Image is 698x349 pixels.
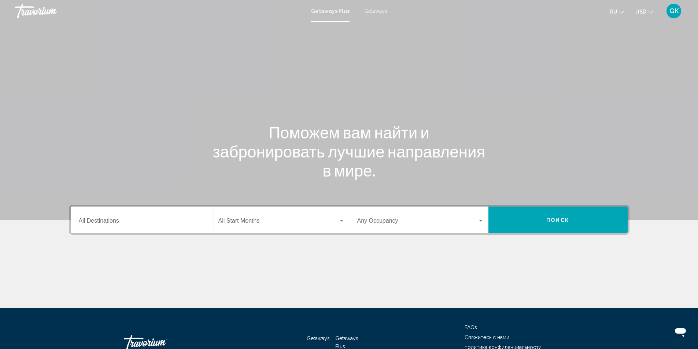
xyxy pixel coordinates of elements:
a: FAQs [465,324,477,330]
a: Travorium [15,4,304,18]
a: Свяжитесь с нами [465,334,509,340]
a: Getaways [364,8,387,14]
span: Поиск [546,217,569,223]
div: Search widget [71,207,628,233]
iframe: Кнопка запуска окна обмена сообщениями [669,320,692,343]
span: USD [635,9,646,15]
button: Change language [610,6,624,17]
button: Поиск [488,207,628,233]
h1: Поможем вам найти и забронировать лучшие направления в мире. [212,123,487,180]
span: GK [669,7,679,15]
a: Getaways [307,335,330,341]
button: Change currency [635,6,653,17]
button: User Menu [664,3,683,19]
a: Getaways Plus [311,8,350,14]
span: ru [610,9,617,15]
